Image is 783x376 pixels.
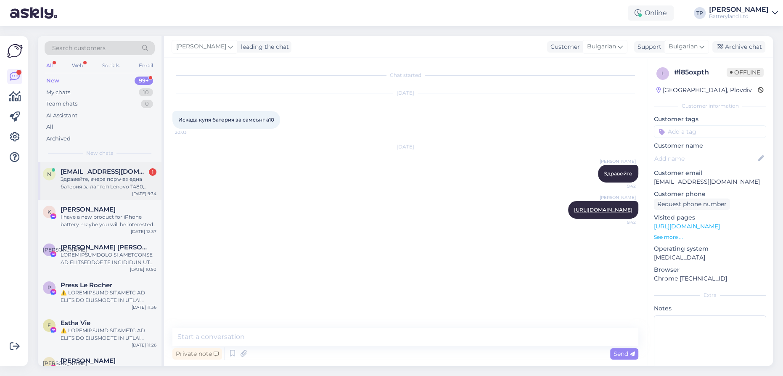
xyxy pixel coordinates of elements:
a: [URL][DOMAIN_NAME] [574,207,632,213]
div: 10 [139,88,153,97]
div: Customer [547,42,580,51]
div: [DATE] [172,89,638,97]
div: Batteryland Ltd [709,13,769,20]
div: Здравейте, вчера поръчах една батерия за лаптоп Lenovo T480, поръчка номер 062221. На имейла дойд... [61,175,156,191]
span: Антония Балабанова [61,357,116,365]
div: All [46,123,53,131]
span: [PERSON_NAME] [600,158,636,164]
div: leading the chat [238,42,289,51]
div: Private note [172,348,222,360]
div: My chats [46,88,70,97]
div: [DATE] 11:36 [132,304,156,310]
p: Customer tags [654,115,766,124]
div: TP [694,7,706,19]
div: Web [70,60,85,71]
span: 9:42 [604,219,636,225]
div: All [45,60,54,71]
div: LOREMIPSUMDOLO SI AMETCONSE AD ELITSEDDOE TE INCIDIDUN UT LABOREET Dolorem Aliquaenima, mi veniam... [61,251,156,266]
span: n [47,171,51,177]
a: [URL][DOMAIN_NAME] [654,222,720,230]
span: [PERSON_NAME] [43,246,87,253]
span: 9:42 [604,183,636,189]
span: Bulgarian [587,42,616,51]
input: Add a tag [654,125,766,138]
div: Extra [654,291,766,299]
div: 0 [141,100,153,108]
p: See more ... [654,233,766,241]
span: K [48,209,51,215]
img: Askly Logo [7,43,23,59]
p: Visited pages [654,213,766,222]
span: P [48,284,51,291]
span: [PERSON_NAME] [600,194,636,201]
span: 20:03 [175,129,206,135]
div: Request phone number [654,199,730,210]
p: Notes [654,304,766,313]
span: [PERSON_NAME] [176,42,226,51]
p: Chrome [TECHNICAL_ID] [654,274,766,283]
div: 1 [149,168,156,176]
span: Estha Vie [61,319,90,327]
div: I have a new product for iPhone battery maybe you will be interested😁 [61,213,156,228]
p: Browser [654,265,766,274]
div: Online [628,5,674,21]
p: Customer email [654,169,766,177]
p: Customer name [654,141,766,150]
p: Operating system [654,244,766,253]
p: [EMAIL_ADDRESS][DOMAIN_NAME] [654,177,766,186]
div: [DATE] 10:50 [130,266,156,273]
span: E [48,322,51,328]
a: [PERSON_NAME]Batteryland Ltd [709,6,778,20]
span: l [661,70,664,77]
div: [GEOGRAPHIC_DATA], Plovdiv [656,86,752,95]
span: New chats [86,149,113,157]
div: Team chats [46,100,77,108]
span: Send [614,350,635,357]
div: Support [634,42,661,51]
p: Customer phone [654,190,766,199]
span: Offline [727,68,764,77]
input: Add name [654,154,757,163]
div: ⚠️ LOREMIPSUMD SITAMETC AD ELITS DO EIUSMODTE IN UTLA! Etdolor magnaaliq enimadminim veniamq nost... [61,289,156,304]
div: ⚠️ LOREMIPSUMD SITAMETC AD ELITS DO EIUSMODTE IN UTLA! Etdolor magnaaliq enimadminim veniamq nost... [61,327,156,342]
div: [DATE] 12:37 [131,228,156,235]
span: Искада купя батерия за самсънг а10 [178,117,274,123]
div: [PERSON_NAME] [709,6,769,13]
span: Search customers [52,44,106,53]
span: Kelvin Xu [61,206,116,213]
span: Bulgarian [669,42,698,51]
div: Archive chat [712,41,765,53]
span: Здравейте [604,170,632,177]
div: # l85oxpth [674,67,727,77]
div: [DATE] 11:26 [132,342,156,348]
span: npocmak@gmail.com [61,168,148,175]
span: Press Le Rocher [61,281,112,289]
span: Л. Ирина [61,244,148,251]
div: [DATE] 9:34 [132,191,156,197]
div: [DATE] [172,143,638,151]
p: [MEDICAL_DATA] [654,253,766,262]
div: New [46,77,59,85]
div: Chat started [172,71,638,79]
div: Archived [46,135,71,143]
div: Socials [101,60,121,71]
span: [PERSON_NAME] [43,360,87,366]
div: Email [137,60,155,71]
div: 99+ [135,77,153,85]
div: Customer information [654,102,766,110]
div: AI Assistant [46,111,77,120]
